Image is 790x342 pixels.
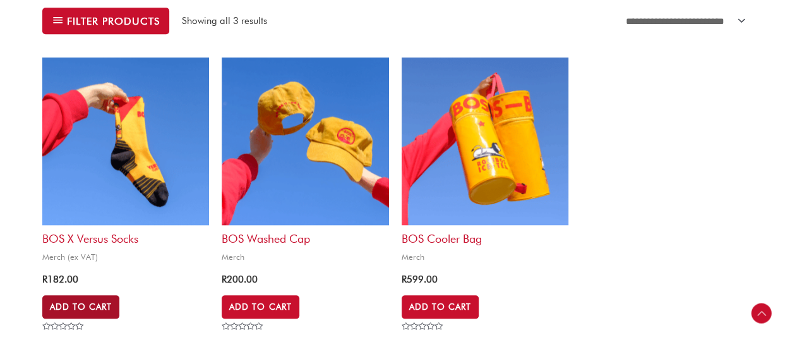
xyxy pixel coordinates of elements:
[402,295,479,318] a: Add to cart: “BOS Cooler bag”
[222,58,388,224] img: bos cap
[402,274,438,285] bdi: 599.00
[182,14,267,28] p: Showing all 3 results
[42,252,209,262] span: Merch (ex VAT)
[42,295,119,318] a: Select options for “BOS x Versus Socks”
[42,225,209,246] h2: BOS x Versus Socks
[67,16,160,26] span: Filter products
[618,11,748,32] select: Shop order
[402,58,568,266] a: BOS Cooler bagMerch
[402,274,407,285] span: R
[42,274,78,285] bdi: 182.00
[42,274,47,285] span: R
[42,58,209,224] img: bos x versus socks
[402,58,568,224] img: bos cooler bag
[42,8,169,34] button: Filter products
[42,58,209,266] a: BOS x Versus SocksMerch (ex VAT)
[222,295,299,318] a: Add to cart: “BOS Washed Cap”
[222,274,227,285] span: R
[402,225,568,246] h2: BOS Cooler bag
[222,225,388,246] h2: BOS Washed Cap
[402,252,568,262] span: Merch
[222,252,388,262] span: Merch
[222,58,388,266] a: BOS Washed CapMerch
[222,274,258,285] bdi: 200.00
